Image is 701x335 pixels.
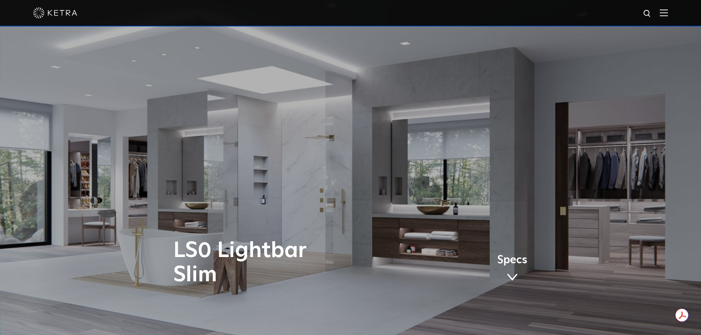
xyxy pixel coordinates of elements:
[33,7,77,18] img: ketra-logo-2019-white
[497,255,527,284] a: Specs
[643,9,652,18] img: search icon
[497,255,527,265] span: Specs
[173,239,381,287] h1: LS0 Lightbar Slim
[660,9,668,16] img: Hamburger%20Nav.svg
